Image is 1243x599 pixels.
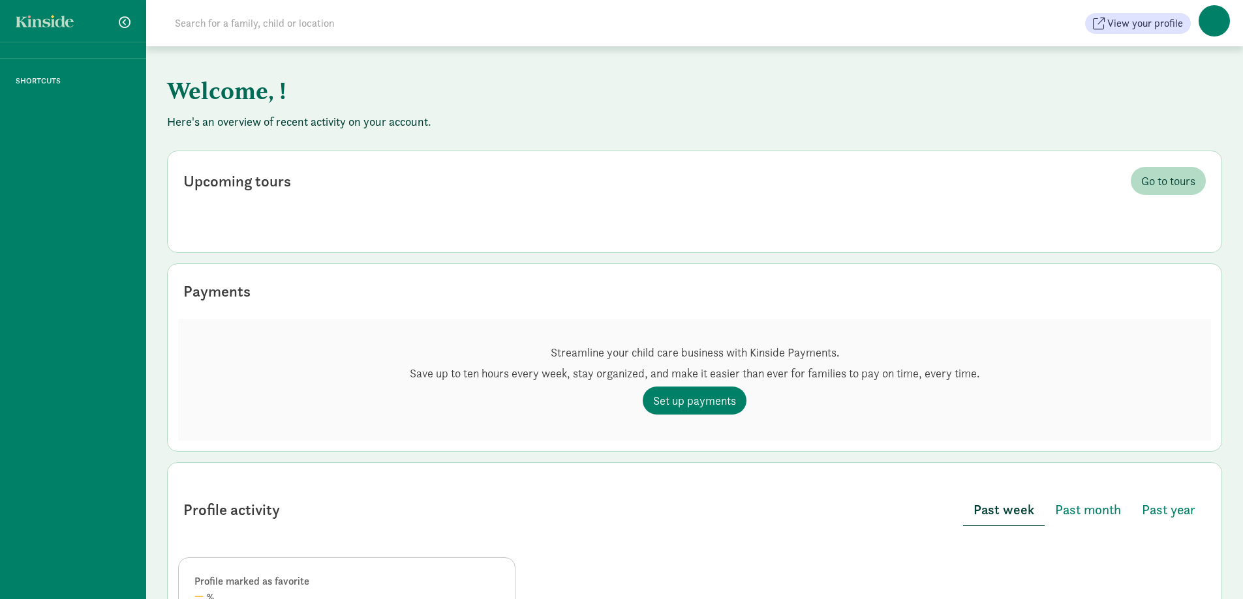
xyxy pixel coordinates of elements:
[963,494,1045,526] button: Past week
[1142,499,1195,520] span: Past year
[410,345,979,360] p: Streamline your child care business with Kinside Payments.
[194,574,499,589] div: Profile marked as favorite
[974,499,1034,520] span: Past week
[183,169,291,193] div: Upcoming tours
[1085,13,1191,34] button: View your profile
[1055,499,1121,520] span: Past month
[410,366,979,381] p: Save up to ten hours every week, stay organized, and make it easier than ever for families to pay...
[1107,16,1183,31] span: View your profile
[167,114,1222,130] p: Here's an overview of recent activity on your account.
[167,10,533,37] input: Search for a family, child or location
[183,498,280,521] div: Profile activity
[1131,167,1206,195] a: Go to tours
[167,67,813,114] h1: Welcome, !
[653,392,736,409] span: Set up payments
[643,387,746,415] a: Set up payments
[1141,172,1195,190] span: Go to tours
[1045,494,1131,525] button: Past month
[183,280,251,303] div: Payments
[1131,494,1206,525] button: Past year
